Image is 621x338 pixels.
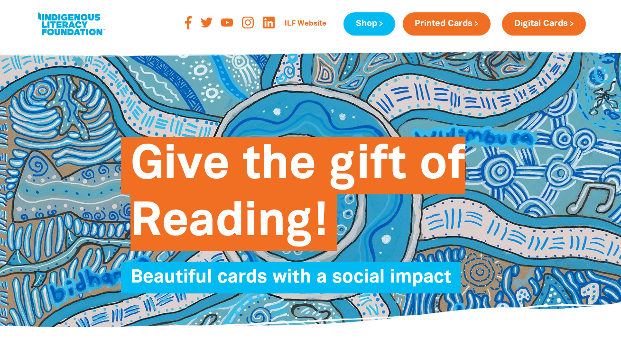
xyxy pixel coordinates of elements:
img: linked-in-logo-orange-png-93c920.png [263,17,275,28]
a: Digital Cards [502,12,585,36]
span: Beautiful cards with a social impact [130,269,452,293]
a: Shop [343,12,395,36]
a: Printed Cards [403,12,491,36]
img: twitter-orange-svg-6-e-077-d-svg-0f359f.svg [201,18,213,27]
img: youtube-orange-svg-1-cecf-3-svg-a15d69.svg [221,18,233,27]
span: Give the gift of Reading! [130,144,465,251]
img: instagram-orange-svg-816-f-67-svg-8d2e35.svg [242,17,254,28]
a: ILF Website [279,17,332,32]
img: facebook-orange-svg-2-f-729-e-svg-b526d2.svg [185,16,192,29]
